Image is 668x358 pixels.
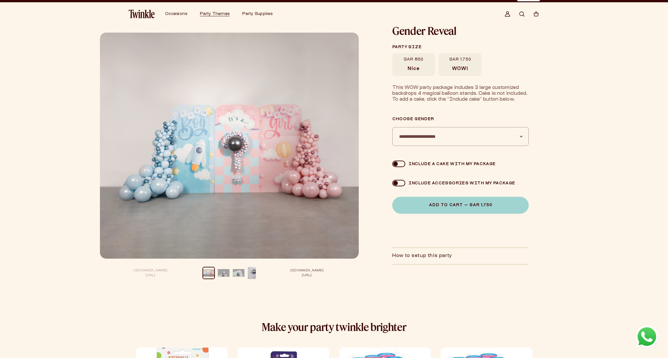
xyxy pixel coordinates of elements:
label: Choose Gender [392,117,529,122]
span: SAR 1,750 [449,57,471,62]
button: Play video 1 in gallery view [248,267,259,279]
summary: How to setup this party [392,248,529,264]
span: Nice [408,66,420,72]
div: Include accessories with my package [405,181,515,186]
span: Add to Cart — SAR 1,750 [429,203,492,207]
legend: Party size [392,41,528,53]
summary: Party Themes [196,7,238,21]
h2: Make your party twinkle brighter [158,322,510,332]
button: Slide left [143,266,158,280]
summary: Party Supplies [238,7,281,21]
button: Slide right [299,266,314,280]
span: Party Themes [200,12,230,16]
span: SAR 850 [404,57,424,62]
div: Include a cake with my package [405,162,496,166]
button: Load image 4 in gallery view [203,267,215,279]
span: WOW! [452,66,468,72]
button: Load image 2 in gallery view [218,267,230,279]
img: Twinkle [129,10,155,18]
a: Occasions [165,11,187,17]
div: This WOW party package includes 3 large customized backdrops 4 magical balloon stands. Cake is no... [392,85,529,103]
a: Party Supplies [242,11,272,17]
media-gallery: Gallery Viewer [100,32,357,280]
button: Load image 3 in gallery view [233,267,244,279]
span: Occasions [165,12,187,16]
summary: Search [515,7,529,21]
h1: Gender Reveal [392,26,528,36]
h2: How to setup this party [392,253,452,259]
button: Add to Cart — SAR 1,750 [392,197,529,214]
span: Party Supplies [242,12,272,16]
a: Party Themes [200,11,230,17]
summary: Occasions [161,7,196,21]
